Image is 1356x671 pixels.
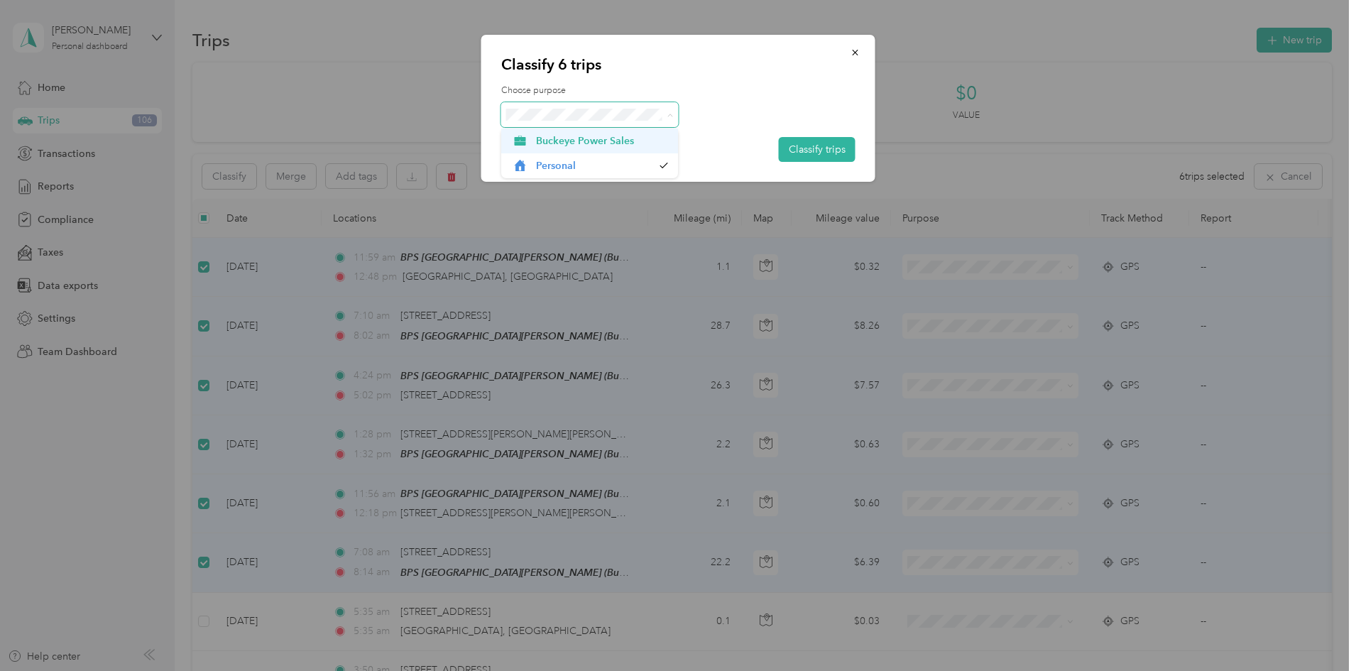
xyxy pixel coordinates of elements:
button: Classify trips [779,137,855,162]
span: Personal [536,158,652,173]
label: Choose purpose [501,84,855,97]
span: Buckeye Power Sales [536,133,668,148]
iframe: Everlance-gr Chat Button Frame [1276,591,1356,671]
p: Classify 6 trips [501,55,855,75]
